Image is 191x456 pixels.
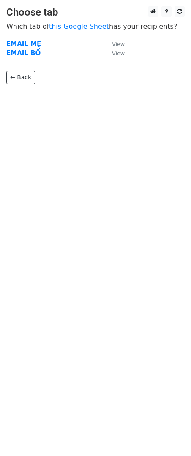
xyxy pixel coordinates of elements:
a: View [104,40,125,48]
a: EMAIL MẸ [6,40,41,48]
h3: Choose tab [6,6,185,19]
small: View [112,50,125,57]
a: this Google Sheet [49,22,109,30]
p: Which tab of has your recipients? [6,22,185,31]
a: View [104,49,125,57]
a: ← Back [6,71,35,84]
a: EMAIL BỐ [6,49,41,57]
small: View [112,41,125,47]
